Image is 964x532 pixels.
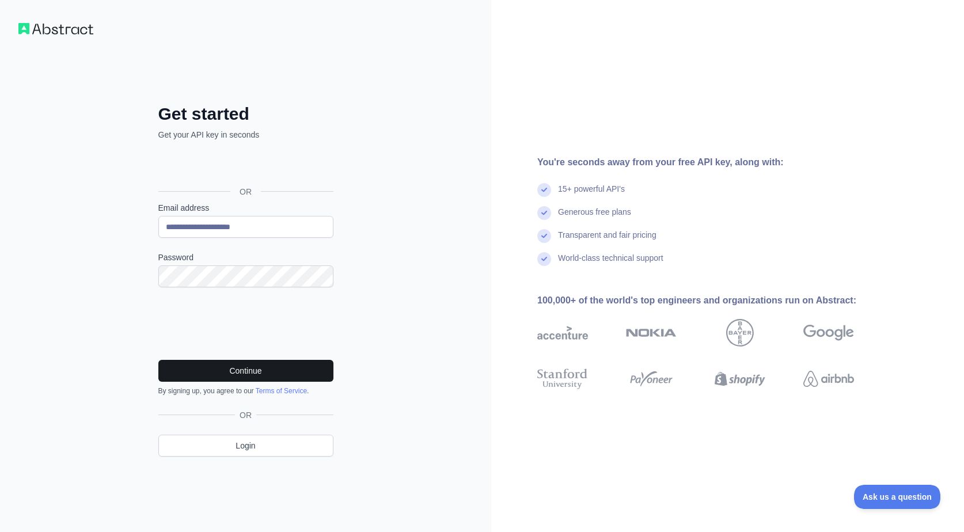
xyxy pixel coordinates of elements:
img: nokia [626,319,677,347]
div: World-class technical support [558,252,663,275]
img: check mark [537,229,551,243]
iframe: reCAPTCHA [158,301,333,346]
div: 100,000+ of the world's top engineers and organizations run on Abstract: [537,294,891,307]
a: Terms of Service [256,387,307,395]
img: airbnb [803,366,854,392]
iframe: Botão "Fazer login com o Google" [153,153,337,178]
button: Continue [158,360,333,382]
div: By signing up, you agree to our . [158,386,333,396]
h2: Get started [158,104,333,124]
div: You're seconds away from your free API key, along with: [537,155,891,169]
img: payoneer [626,366,677,392]
div: Transparent and fair pricing [558,229,656,252]
img: accenture [537,319,588,347]
label: Password [158,252,333,263]
iframe: Toggle Customer Support [854,485,941,509]
span: OR [235,409,256,421]
div: 15+ powerful API's [558,183,625,206]
p: Get your API key in seconds [158,129,333,140]
img: check mark [537,206,551,220]
img: check mark [537,183,551,197]
a: Login [158,435,333,457]
img: shopify [715,366,765,392]
img: Workflow [18,23,93,35]
img: check mark [537,252,551,266]
img: stanford university [537,366,588,392]
span: OR [230,186,261,197]
div: Generous free plans [558,206,631,229]
img: google [803,319,854,347]
img: bayer [726,319,754,347]
label: Email address [158,202,333,214]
